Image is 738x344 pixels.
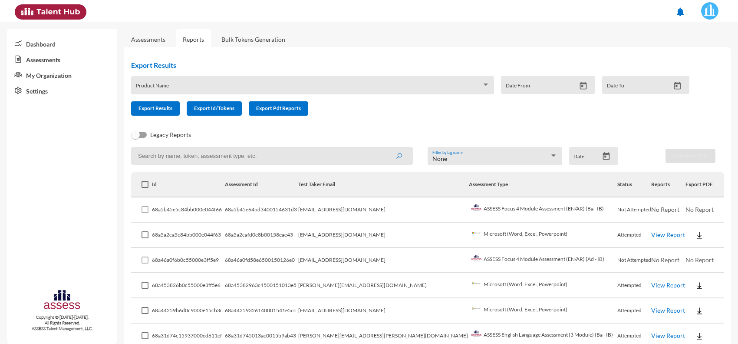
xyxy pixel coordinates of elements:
[7,83,117,98] a: Settings
[651,256,679,264] span: No Report
[599,152,614,161] button: Open calendar
[7,67,117,83] a: My Organization
[194,105,234,111] span: Export Id/Tokens
[298,197,469,223] td: [EMAIL_ADDRESS][DOMAIN_NAME]
[131,147,413,165] input: Search by name, token, assessment type, etc.
[187,101,242,116] button: Export Id/Tokens
[617,248,651,273] td: Not Attempted
[617,172,651,197] th: Status
[214,29,292,50] a: Bulk Tokens Generation
[7,314,117,331] p: Copyright © [DATE]-[DATE]. All Rights Reserved. ASSESS Talent Management, LLC.
[298,273,469,298] td: [PERSON_NAME][EMAIL_ADDRESS][DOMAIN_NAME]
[152,273,225,298] td: 68a453826b0c55000e3ff5e6
[152,248,225,273] td: 68a46a0f6b0c55000e3ff5e9
[617,298,651,324] td: Attempted
[152,223,225,248] td: 68a5a2ca5c84bb000e044f63
[131,61,696,69] h2: Export Results
[617,273,651,298] td: Attempted
[469,248,617,273] td: ASSESS Focus 4 Module Assessment (EN/AR) (Ad - IB)
[176,29,211,50] a: Reports
[152,172,225,197] th: Id
[666,149,715,163] button: Download PDF
[651,281,685,289] a: View Report
[150,130,191,140] span: Legacy Reports
[617,223,651,248] td: Attempted
[298,172,469,197] th: Test Taker Email
[138,105,172,111] span: Export Results
[432,155,447,162] span: None
[617,197,651,223] td: Not Attempted
[7,36,117,51] a: Dashboard
[651,307,685,314] a: View Report
[131,101,180,116] button: Export Results
[131,36,165,43] a: Assessments
[685,256,714,264] span: No Report
[7,51,117,67] a: Assessments
[298,223,469,248] td: [EMAIL_ADDRESS][DOMAIN_NAME]
[225,298,298,324] td: 68a44259326140001541e5cc
[225,273,298,298] td: 68a45382963c4500151013e5
[225,248,298,273] td: 68a46a0fd58e6500150126e0
[685,172,724,197] th: Export PDF
[651,206,679,213] span: No Report
[576,81,591,90] button: Open calendar
[298,248,469,273] td: [EMAIL_ADDRESS][DOMAIN_NAME]
[675,7,685,17] mat-icon: notifications
[469,172,617,197] th: Assessment Type
[256,105,301,111] span: Export Pdf Reports
[469,223,617,248] td: Microsoft (Word, Excel, Powerpoint)
[469,298,617,324] td: Microsoft (Word, Excel, Powerpoint)
[469,273,617,298] td: Microsoft (Word, Excel, Powerpoint)
[651,172,685,197] th: Reports
[225,197,298,223] td: 68a5b45e64bd3400154631d3
[43,289,82,313] img: assesscompany-logo.png
[651,332,685,339] a: View Report
[670,81,685,90] button: Open calendar
[152,298,225,324] td: 68a44259b6d0c9000e15cb3c
[685,206,714,213] span: No Report
[651,231,685,238] a: View Report
[249,101,308,116] button: Export Pdf Reports
[469,197,617,223] td: ASSESS Focus 4 Module Assessment (EN/AR) (Ba - IB)
[673,152,708,159] span: Download PDF
[298,298,469,324] td: [EMAIL_ADDRESS][DOMAIN_NAME]
[225,223,298,248] td: 68a5a2cafd0e8b00158eae43
[225,172,298,197] th: Assessment Id
[152,197,225,223] td: 68a5b45e5c84bb000e044f66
